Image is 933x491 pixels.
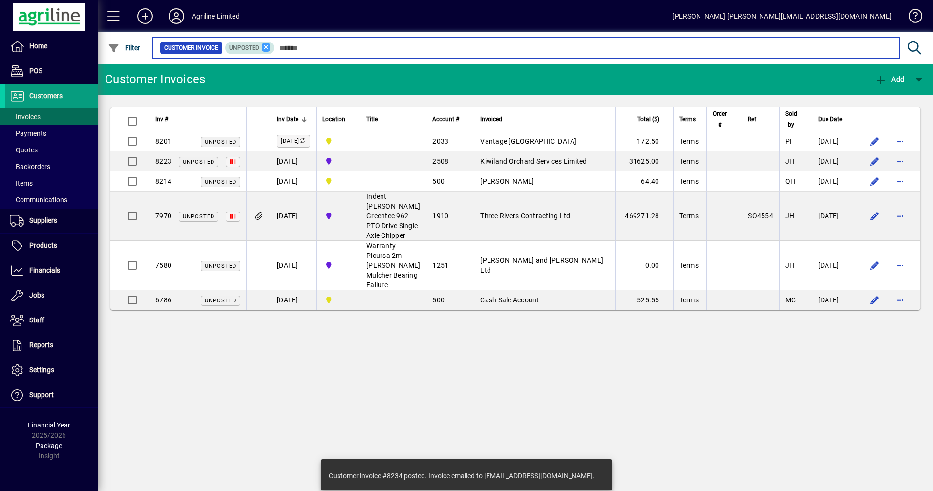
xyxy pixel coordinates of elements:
span: Unposted [229,44,259,51]
td: [DATE] [271,241,316,290]
td: 525.55 [615,290,673,310]
span: Dargaville [322,295,354,305]
span: Unposted [183,213,214,220]
div: Due Date [818,114,851,125]
span: Indent [PERSON_NAME] Greentec 962 PTO Drive Single Axle Chipper [366,192,420,239]
span: Three Rivers Contracting Ltd [480,212,570,220]
div: Total ($) [622,114,668,125]
span: Staff [29,316,44,324]
div: Order # [713,108,736,130]
a: Backorders [5,158,98,175]
td: 172.50 [615,131,673,151]
span: Backorders [10,163,50,171]
span: Invoiced [480,114,502,125]
span: PF [785,137,794,145]
div: Customer invoice #8234 posted. Invoice emailed to [EMAIL_ADDRESS][DOMAIN_NAME]. [329,471,594,481]
button: Edit [867,208,883,224]
span: JH [785,261,795,269]
span: Location [322,114,345,125]
button: Edit [867,153,883,169]
div: Title [366,114,420,125]
mat-chip: Customer Invoice Status: Unposted [225,42,275,54]
td: 469271.28 [615,192,673,241]
span: JH [785,212,795,220]
span: 1910 [432,212,448,220]
td: [DATE] [271,290,316,310]
td: [DATE] [812,241,857,290]
td: 64.40 [615,171,673,192]
span: Jobs [29,291,44,299]
span: Dargaville [322,136,354,147]
span: Terms [679,114,696,125]
span: Gore [322,211,354,221]
span: 8201 [155,137,171,145]
span: [PERSON_NAME] and [PERSON_NAME] Ltd [480,256,603,274]
span: JH [785,157,795,165]
span: 7970 [155,212,171,220]
span: POS [29,67,42,75]
span: Gore [322,156,354,167]
a: Items [5,175,98,192]
button: Filter [106,39,143,57]
span: Unposted [205,139,236,145]
td: [DATE] [812,171,857,192]
span: Dargaville [322,176,354,187]
button: Edit [867,292,883,308]
span: 500 [432,177,445,185]
button: More options [892,257,908,273]
a: Invoices [5,108,98,125]
span: Terms [679,177,699,185]
a: Staff [5,308,98,333]
span: Products [29,241,57,249]
span: Payments [10,129,46,137]
button: More options [892,208,908,224]
span: 8223 [155,157,171,165]
span: Ref [748,114,756,125]
span: Order # [713,108,727,130]
span: Filter [108,44,141,52]
span: Quotes [10,146,38,154]
span: Terms [679,137,699,145]
label: [DATE] [277,135,310,148]
button: More options [892,173,908,189]
span: Cash Sale Account [480,296,539,304]
span: Financial Year [28,421,70,429]
span: Sold by [785,108,797,130]
span: 1251 [432,261,448,269]
a: Suppliers [5,209,98,233]
td: [DATE] [271,192,316,241]
span: 2508 [432,157,448,165]
span: Add [875,75,904,83]
span: Financials [29,266,60,274]
a: Settings [5,358,98,383]
span: MC [785,296,796,304]
span: Unposted [183,159,214,165]
span: QH [785,177,796,185]
a: Jobs [5,283,98,308]
td: [DATE] [271,151,316,171]
td: [DATE] [812,192,857,241]
span: [PERSON_NAME] [480,177,534,185]
div: Location [322,114,354,125]
span: 6786 [155,296,171,304]
button: More options [892,133,908,149]
button: Edit [867,257,883,273]
span: Terms [679,261,699,269]
button: Edit [867,173,883,189]
button: Edit [867,133,883,149]
span: Warranty Picursa 2m [PERSON_NAME] Mulcher Bearing Failure [366,242,420,289]
span: Customers [29,92,63,100]
span: Inv # [155,114,168,125]
span: Gore [322,260,354,271]
div: Sold by [785,108,806,130]
span: Package [36,442,62,449]
span: Kiwiland Orchard Services Limited [480,157,587,165]
div: [PERSON_NAME] [PERSON_NAME][EMAIL_ADDRESS][DOMAIN_NAME] [672,8,891,24]
span: Terms [679,296,699,304]
div: Agriline Limited [192,8,240,24]
span: Terms [679,157,699,165]
button: Add [872,70,907,88]
span: Settings [29,366,54,374]
span: Terms [679,212,699,220]
span: Customer Invoice [164,43,218,53]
